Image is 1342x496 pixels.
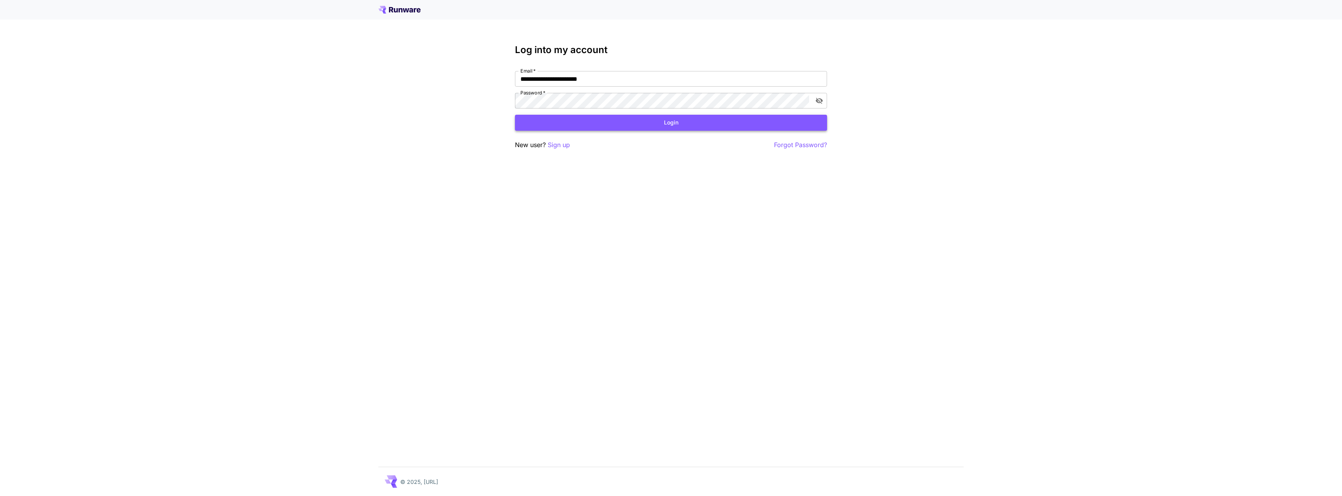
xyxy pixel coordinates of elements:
[515,140,570,150] p: New user?
[774,140,827,150] button: Forgot Password?
[400,478,438,486] p: © 2025, [URL]
[515,44,827,55] h3: Log into my account
[548,140,570,150] button: Sign up
[520,89,545,96] label: Password
[812,94,826,108] button: toggle password visibility
[515,115,827,131] button: Login
[520,68,536,74] label: Email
